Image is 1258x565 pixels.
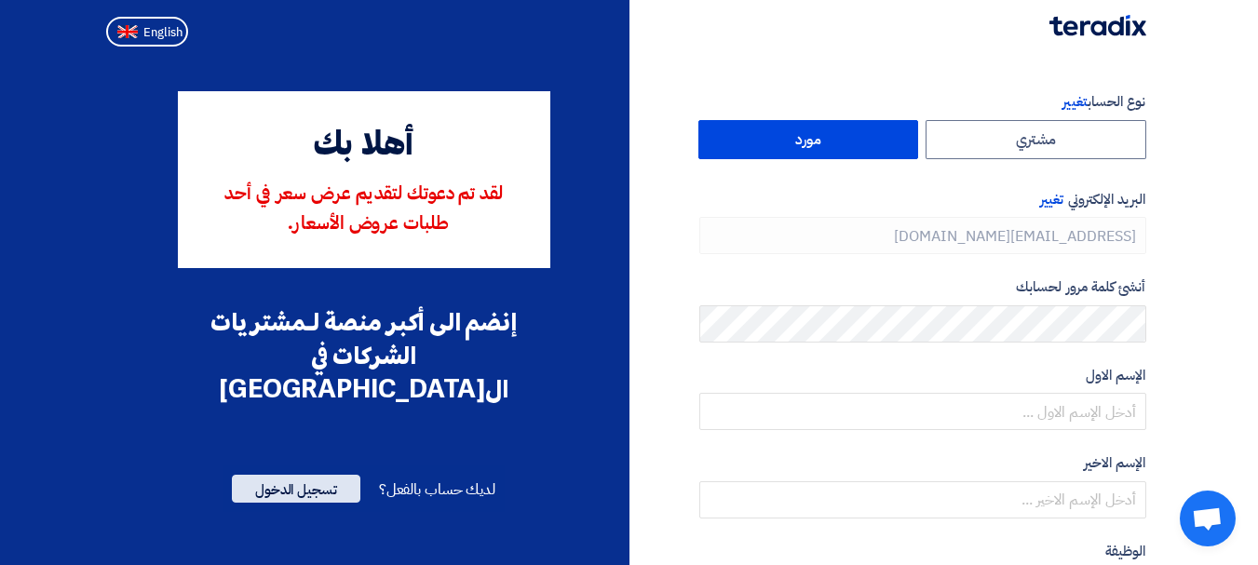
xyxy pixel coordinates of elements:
label: الإسم الاخير [699,452,1146,474]
img: en-US.png [117,25,138,39]
span: تغيير [1062,91,1087,112]
label: الإسم الاول [699,365,1146,386]
span: لديك حساب بالفعل؟ [379,478,495,501]
a: Open chat [1180,491,1236,546]
span: English [143,26,183,39]
label: مورد [698,120,919,159]
span: تسجيل الدخول [232,475,360,503]
input: أدخل الإسم الاخير ... [699,481,1146,518]
div: أهلا بك [204,121,524,171]
span: لقد تم دعوتك لتقديم عرض سعر في أحد طلبات عروض الأسعار. [224,185,503,234]
label: أنشئ كلمة مرور لحسابك [699,276,1146,298]
button: English [106,17,188,47]
div: إنضم الى أكبر منصة لـمشتريات الشركات في ال[GEOGRAPHIC_DATA] [178,305,550,406]
img: Teradix logo [1049,15,1146,36]
span: تغيير [1040,189,1063,209]
input: أدخل الإسم الاول ... [699,393,1146,430]
label: نوع الحساب [699,91,1146,113]
input: أدخل بريد العمل الإلكتروني الخاص بك ... [699,217,1146,254]
a: تسجيل الدخول [232,478,360,501]
label: البريد الإلكتروني [699,189,1146,210]
label: الوظيفة [699,541,1146,562]
label: مشتري [926,120,1146,159]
